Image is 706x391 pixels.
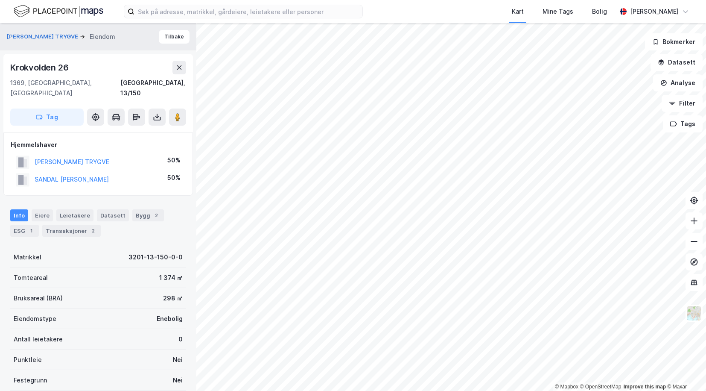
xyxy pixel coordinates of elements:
[624,384,666,390] a: Improve this map
[555,384,578,390] a: Mapbox
[11,140,186,150] div: Hjemmelshaver
[90,32,115,42] div: Eiendom
[97,209,129,221] div: Datasett
[663,350,706,391] iframe: Chat Widget
[14,4,103,19] img: logo.f888ab2527a4732fd821a326f86c7f29.svg
[14,355,42,365] div: Punktleie
[14,314,56,324] div: Eiendomstype
[7,32,80,41] button: [PERSON_NAME] TRYGVE
[157,314,183,324] div: Enebolig
[14,375,47,385] div: Festegrunn
[89,226,97,235] div: 2
[663,115,703,132] button: Tags
[10,61,70,74] div: Krokvolden 26
[512,6,524,17] div: Kart
[178,334,183,344] div: 0
[580,384,621,390] a: OpenStreetMap
[27,226,35,235] div: 1
[14,273,48,283] div: Tomteareal
[653,74,703,91] button: Analyse
[10,78,120,98] div: 1369, [GEOGRAPHIC_DATA], [GEOGRAPHIC_DATA]
[128,252,183,262] div: 3201-13-150-0-0
[651,54,703,71] button: Datasett
[592,6,607,17] div: Bolig
[159,30,190,44] button: Tilbake
[14,293,63,303] div: Bruksareal (BRA)
[14,252,41,262] div: Matrikkel
[686,305,702,321] img: Z
[10,209,28,221] div: Info
[159,273,183,283] div: 1 374 ㎡
[42,225,101,237] div: Transaksjoner
[630,6,679,17] div: [PERSON_NAME]
[173,375,183,385] div: Nei
[56,209,93,221] div: Leietakere
[134,5,362,18] input: Søk på adresse, matrikkel, gårdeiere, leietakere eller personer
[543,6,573,17] div: Mine Tags
[167,155,181,165] div: 50%
[32,209,53,221] div: Eiere
[167,173,181,183] div: 50%
[163,293,183,303] div: 298 ㎡
[662,95,703,112] button: Filter
[152,211,160,220] div: 2
[10,109,84,126] button: Tag
[120,78,186,98] div: [GEOGRAPHIC_DATA], 13/150
[10,225,39,237] div: ESG
[645,33,703,50] button: Bokmerker
[14,334,63,344] div: Antall leietakere
[173,355,183,365] div: Nei
[132,209,164,221] div: Bygg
